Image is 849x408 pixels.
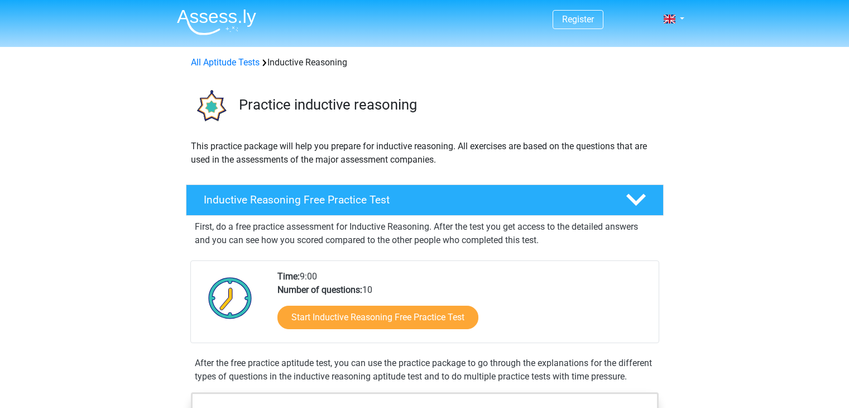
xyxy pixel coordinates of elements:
[191,140,659,167] p: This practice package will help you prepare for inductive reasoning. All exercises are based on t...
[202,270,258,326] img: Clock
[269,270,658,343] div: 9:00 10
[277,271,300,282] b: Time:
[277,284,362,295] b: Number of questions:
[562,14,594,25] a: Register
[190,357,659,383] div: After the free practice aptitude test, you can use the practice package to go through the explana...
[181,184,668,216] a: Inductive Reasoning Free Practice Test
[277,306,478,329] a: Start Inductive Reasoning Free Practice Test
[195,220,655,247] p: First, do a free practice assessment for Inductive Reasoning. After the test you get access to th...
[186,56,663,69] div: Inductive Reasoning
[191,57,260,68] a: All Aptitude Tests
[177,9,256,35] img: Assessly
[186,83,234,130] img: inductive reasoning
[239,96,655,113] h3: Practice inductive reasoning
[204,193,608,206] h4: Inductive Reasoning Free Practice Test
